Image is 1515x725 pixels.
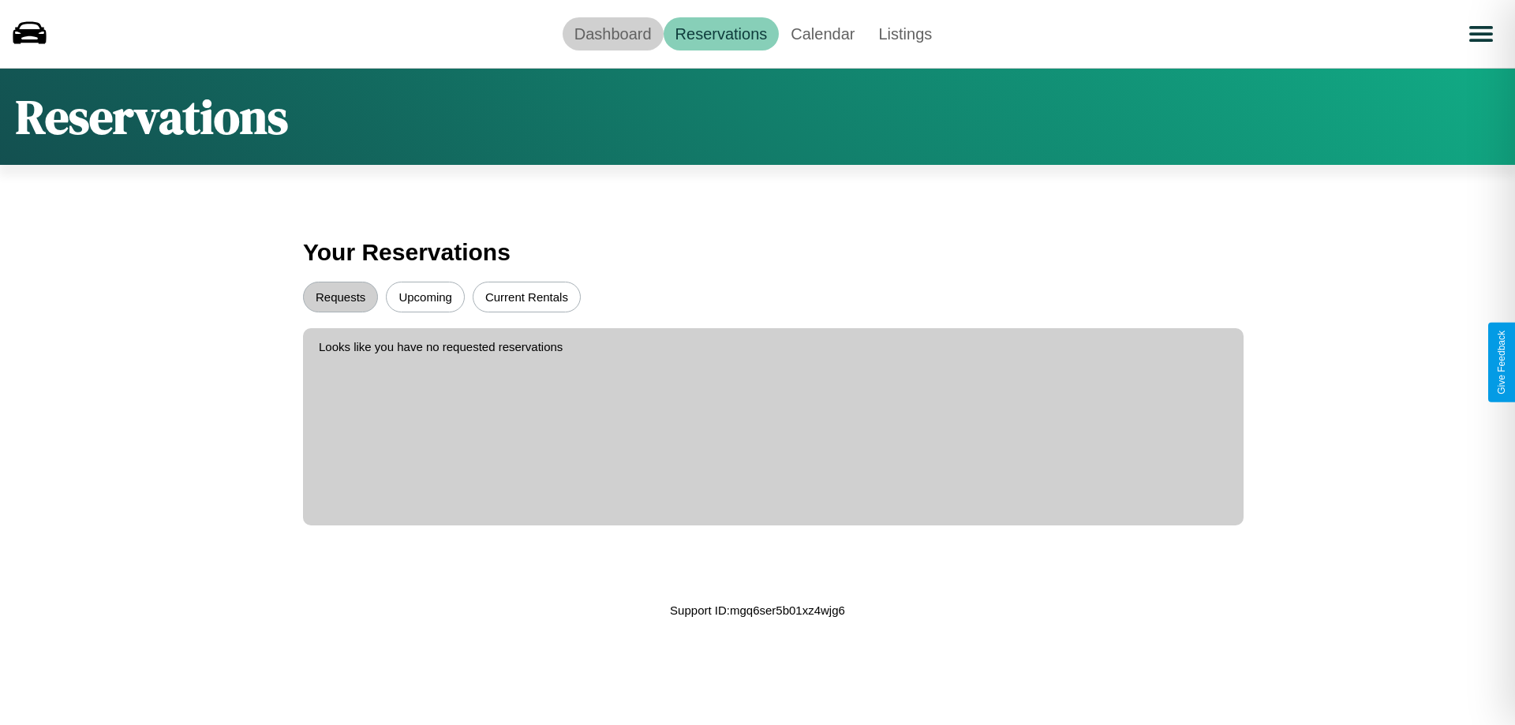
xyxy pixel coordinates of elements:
[473,282,581,312] button: Current Rentals
[563,17,664,50] a: Dashboard
[670,600,845,621] p: Support ID: mgq6ser5b01xz4wjg6
[303,282,378,312] button: Requests
[16,84,288,149] h1: Reservations
[866,17,944,50] a: Listings
[664,17,780,50] a: Reservations
[319,336,1228,357] p: Looks like you have no requested reservations
[779,17,866,50] a: Calendar
[386,282,465,312] button: Upcoming
[303,231,1212,274] h3: Your Reservations
[1459,12,1503,56] button: Open menu
[1496,331,1507,394] div: Give Feedback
